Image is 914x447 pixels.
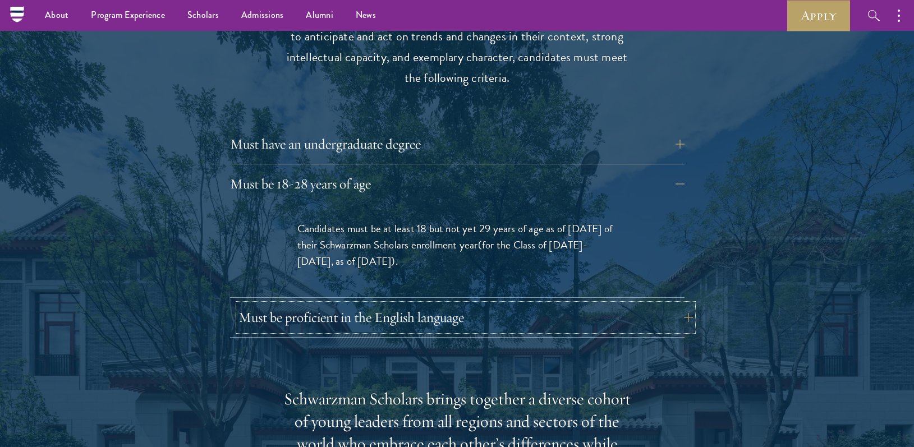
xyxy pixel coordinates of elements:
[283,6,631,89] p: In addition to demonstrating extraordinary leadership skills, the ability to anticipate and act o...
[297,237,587,269] span: (for the Class of [DATE]-[DATE], as of [DATE])
[230,170,685,197] button: Must be 18-28 years of age
[230,131,685,158] button: Must have an undergraduate degree
[297,220,617,269] p: Candidates must be at least 18 but not yet 29 years of age as of [DATE] of their Schwarzman Schol...
[238,304,693,331] button: Must be proficient in the English language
